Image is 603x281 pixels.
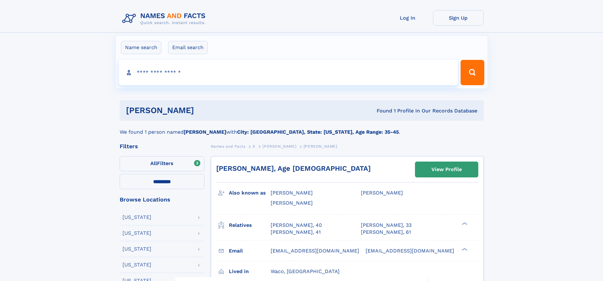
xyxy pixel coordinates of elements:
[237,129,399,135] b: City: [GEOGRAPHIC_DATA], State: [US_STATE], Age Range: 35-45
[271,200,313,206] span: [PERSON_NAME]
[271,190,313,196] span: [PERSON_NAME]
[122,215,151,220] div: [US_STATE]
[253,142,255,150] a: S
[431,162,462,177] div: View Profile
[121,41,161,54] label: Name search
[211,142,246,150] a: Names and Facts
[229,188,271,198] h3: Also known as
[119,60,458,85] input: search input
[126,106,286,114] h1: [PERSON_NAME]
[382,10,433,26] a: Log In
[253,144,255,149] span: S
[366,248,454,254] span: [EMAIL_ADDRESS][DOMAIN_NAME]
[433,10,484,26] a: Sign Up
[122,231,151,236] div: [US_STATE]
[271,248,359,254] span: [EMAIL_ADDRESS][DOMAIN_NAME]
[304,144,337,149] span: [PERSON_NAME]
[184,129,226,135] b: [PERSON_NAME]
[120,121,484,136] div: We found 1 person named with .
[285,107,477,114] div: Found 1 Profile In Our Records Database
[271,268,340,274] span: Waco, [GEOGRAPHIC_DATA]
[229,246,271,256] h3: Email
[460,221,468,226] div: ❯
[415,162,478,177] a: View Profile
[271,229,321,236] a: [PERSON_NAME], 41
[120,144,204,149] div: Filters
[150,160,157,166] span: All
[461,60,484,85] button: Search Button
[122,246,151,252] div: [US_STATE]
[229,266,271,277] h3: Lived in
[120,156,204,171] label: Filters
[229,220,271,231] h3: Relatives
[122,262,151,267] div: [US_STATE]
[361,222,411,229] a: [PERSON_NAME], 33
[262,144,296,149] span: [PERSON_NAME]
[120,10,211,27] img: Logo Names and Facts
[262,142,296,150] a: [PERSON_NAME]
[216,164,371,172] a: [PERSON_NAME], Age [DEMOGRAPHIC_DATA]
[168,41,208,54] label: Email search
[460,247,468,251] div: ❯
[361,229,411,236] a: [PERSON_NAME], 61
[271,222,322,229] a: [PERSON_NAME], 40
[361,190,403,196] span: [PERSON_NAME]
[120,197,204,202] div: Browse Locations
